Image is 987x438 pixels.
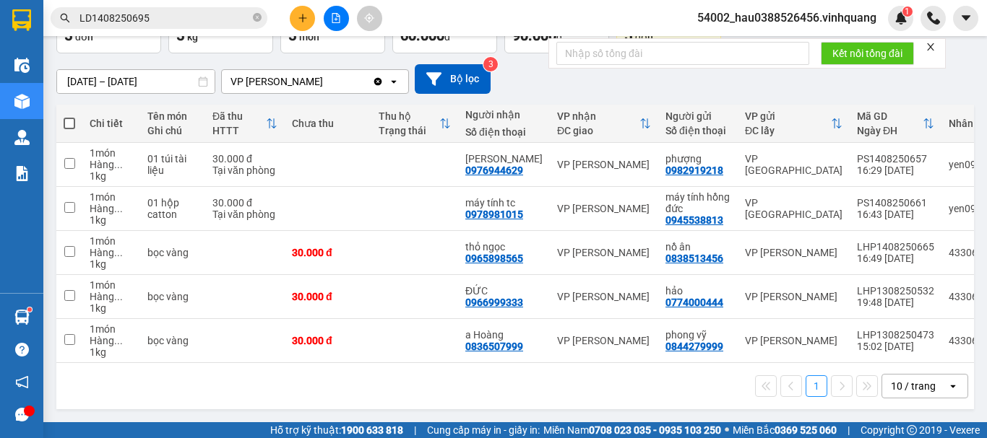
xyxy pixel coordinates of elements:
[665,125,730,136] div: Số điện thoại
[57,70,215,93] input: Select a date range.
[465,241,543,253] div: thỏ ngọc
[745,125,831,136] div: ĐC lấy
[557,335,651,346] div: VP [PERSON_NAME]
[665,253,723,264] div: 0838513456
[253,12,262,25] span: close-circle
[415,64,491,94] button: Bộ lọc
[60,13,70,23] span: search
[230,74,323,89] div: VP [PERSON_NAME]
[806,375,827,397] button: 1
[90,159,133,170] div: Hàng thông thường
[27,307,32,312] sup: 1
[465,285,543,297] div: ĐỨC
[686,9,888,27] span: 54002_hau0388526456.vinhquang
[299,31,319,43] span: món
[292,291,364,302] div: 30.000 đ
[947,380,959,392] svg: open
[857,209,934,220] div: 16:43 [DATE]
[187,31,198,43] span: kg
[907,425,917,435] span: copyright
[288,27,296,44] span: 5
[557,125,639,136] div: ĐC giao
[400,27,444,44] span: 60.000
[379,125,439,136] div: Trạng thái
[444,31,450,43] span: đ
[90,203,133,214] div: Hàng thông thường
[90,191,133,203] div: 1 món
[850,105,941,143] th: Toggle SortBy
[90,214,133,226] div: 1 kg
[857,125,923,136] div: Ngày ĐH
[665,165,723,176] div: 0982919218
[857,197,934,209] div: PS1408250661
[465,341,523,352] div: 0836507999
[212,209,277,220] div: Tại văn phòng
[556,42,809,65] input: Nhập số tổng đài
[414,422,416,438] span: |
[857,110,923,122] div: Mã GD
[589,424,721,436] strong: 0708 023 035 - 0935 103 250
[550,105,658,143] th: Toggle SortBy
[64,27,72,44] span: 5
[857,241,934,253] div: LHP1408250665
[665,297,723,308] div: 0774000444
[15,408,29,421] span: message
[147,335,198,346] div: bọc vàng
[891,379,936,393] div: 10 / trang
[665,191,730,214] div: máy tính hồng đức
[465,253,523,264] div: 0965898565
[953,6,978,31] button: caret-down
[733,422,837,438] span: Miền Bắc
[176,27,184,44] span: 5
[557,291,651,302] div: VP [PERSON_NAME]
[927,12,940,25] img: phone-icon
[114,335,123,346] span: ...
[15,375,29,389] span: notification
[465,153,543,165] div: Chị Linh
[357,6,382,31] button: aim
[270,422,403,438] span: Hỗ trợ kỹ thuật:
[90,235,133,247] div: 1 món
[745,247,842,258] div: VP [PERSON_NAME]
[557,110,639,122] div: VP nhận
[253,13,262,22] span: close-circle
[832,45,902,61] span: Kết nối tổng đài
[905,6,910,17] span: 1
[114,291,123,302] span: ...
[205,105,285,143] th: Toggle SortBy
[147,153,198,176] div: 01 túi tài liệu
[14,310,30,325] img: warehouse-icon
[14,58,30,73] img: warehouse-icon
[298,13,308,23] span: plus
[465,297,523,308] div: 0966999333
[665,153,730,165] div: phượng
[738,105,850,143] th: Toggle SortBy
[665,214,723,226] div: 0945538813
[902,6,913,17] sup: 1
[465,209,523,220] div: 0978981015
[90,346,133,358] div: 1 kg
[379,110,439,122] div: Thu hộ
[90,279,133,291] div: 1 món
[147,247,198,258] div: bọc vàng
[745,153,842,176] div: VP [GEOGRAPHIC_DATA]
[745,335,842,346] div: VP [PERSON_NAME]
[543,422,721,438] span: Miền Nam
[324,74,326,89] input: Selected VP Linh Đàm.
[79,10,250,26] input: Tìm tên, số ĐT hoặc mã đơn
[745,291,842,302] div: VP [PERSON_NAME]
[114,247,123,258] span: ...
[90,118,133,129] div: Chi tiết
[114,203,123,214] span: ...
[90,170,133,182] div: 1 kg
[147,291,198,302] div: bọc vàng
[857,253,934,264] div: 16:49 [DATE]
[465,197,543,209] div: máy tính tc
[388,76,400,87] svg: open
[147,125,198,136] div: Ghi chú
[665,329,730,341] div: phong vỹ
[324,6,349,31] button: file-add
[857,165,934,176] div: 16:29 [DATE]
[821,42,914,65] button: Kết nối tổng đài
[857,297,934,308] div: 19:48 [DATE]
